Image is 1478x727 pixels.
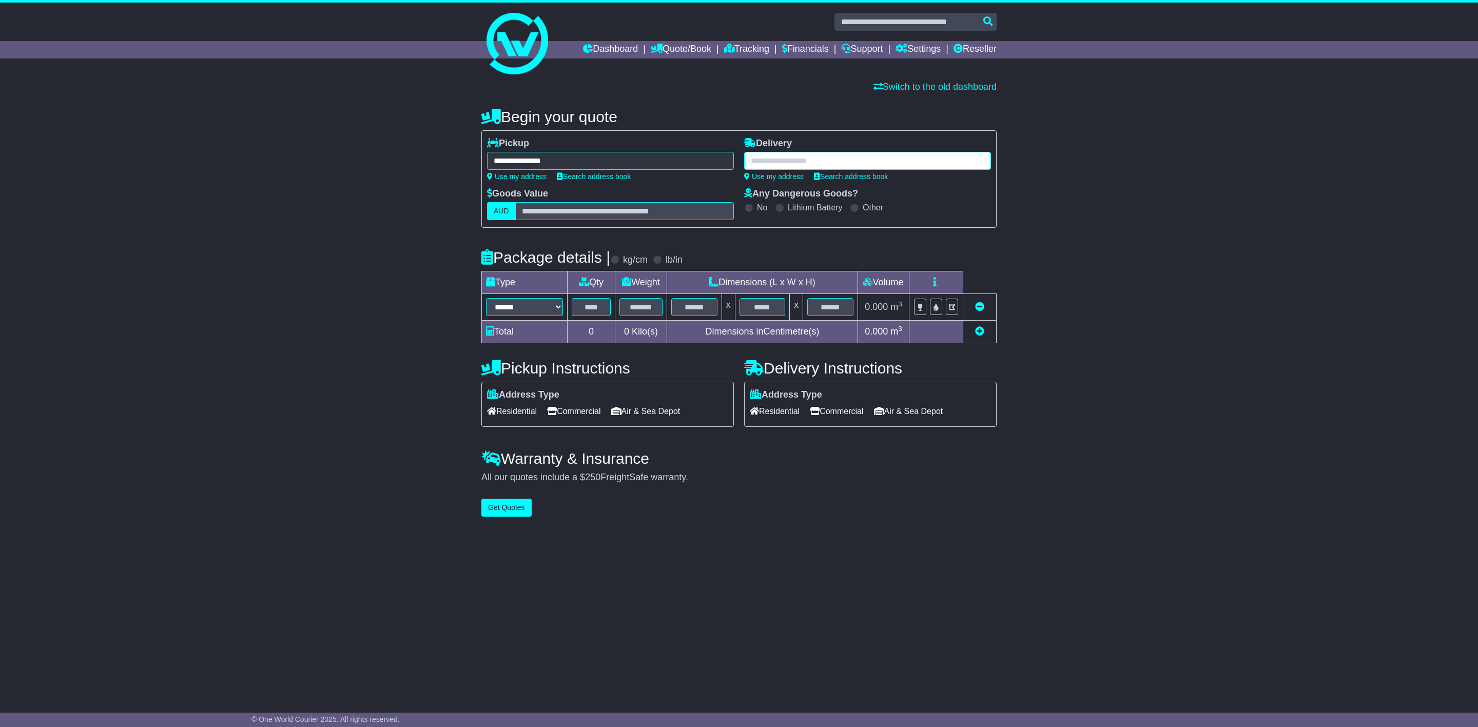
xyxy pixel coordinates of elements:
[898,300,902,308] sup: 3
[623,254,648,266] label: kg/cm
[624,326,629,337] span: 0
[547,403,600,419] span: Commercial
[896,41,941,58] a: Settings
[750,403,800,419] span: Residential
[568,321,615,343] td: 0
[863,203,883,212] label: Other
[583,41,638,58] a: Dashboard
[810,403,863,419] span: Commercial
[744,188,858,200] label: Any Dangerous Goods?
[898,325,902,332] sup: 3
[890,302,902,312] span: m
[865,302,888,312] span: 0.000
[782,41,829,58] a: Financials
[750,389,822,401] label: Address Type
[481,472,997,483] div: All our quotes include a $ FreightSafe warranty.
[481,499,532,517] button: Get Quotes
[487,389,559,401] label: Address Type
[651,41,711,58] a: Quote/Book
[487,188,548,200] label: Goods Value
[858,271,909,294] td: Volume
[482,271,568,294] td: Type
[482,321,568,343] td: Total
[251,715,400,723] span: © One World Courier 2025. All rights reserved.
[724,41,769,58] a: Tracking
[744,138,792,149] label: Delivery
[481,249,610,266] h4: Package details |
[487,202,516,220] label: AUD
[790,294,803,321] td: x
[615,321,667,343] td: Kilo(s)
[975,326,984,337] a: Add new item
[611,403,680,419] span: Air & Sea Depot
[757,203,767,212] label: No
[487,138,529,149] label: Pickup
[667,321,858,343] td: Dimensions in Centimetre(s)
[975,302,984,312] a: Remove this item
[667,271,858,294] td: Dimensions (L x W x H)
[814,172,888,181] a: Search address book
[874,403,943,419] span: Air & Sea Depot
[865,326,888,337] span: 0.000
[615,271,667,294] td: Weight
[481,450,997,467] h4: Warranty & Insurance
[481,108,997,125] h4: Begin your quote
[557,172,631,181] a: Search address book
[954,41,997,58] a: Reseller
[666,254,683,266] label: lb/in
[890,326,902,337] span: m
[873,82,997,92] a: Switch to the old dashboard
[788,203,843,212] label: Lithium Battery
[568,271,615,294] td: Qty
[585,472,600,482] span: 250
[744,172,804,181] a: Use my address
[841,41,883,58] a: Support
[487,172,547,181] a: Use my address
[722,294,735,321] td: x
[487,403,537,419] span: Residential
[744,360,997,377] h4: Delivery Instructions
[481,360,734,377] h4: Pickup Instructions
